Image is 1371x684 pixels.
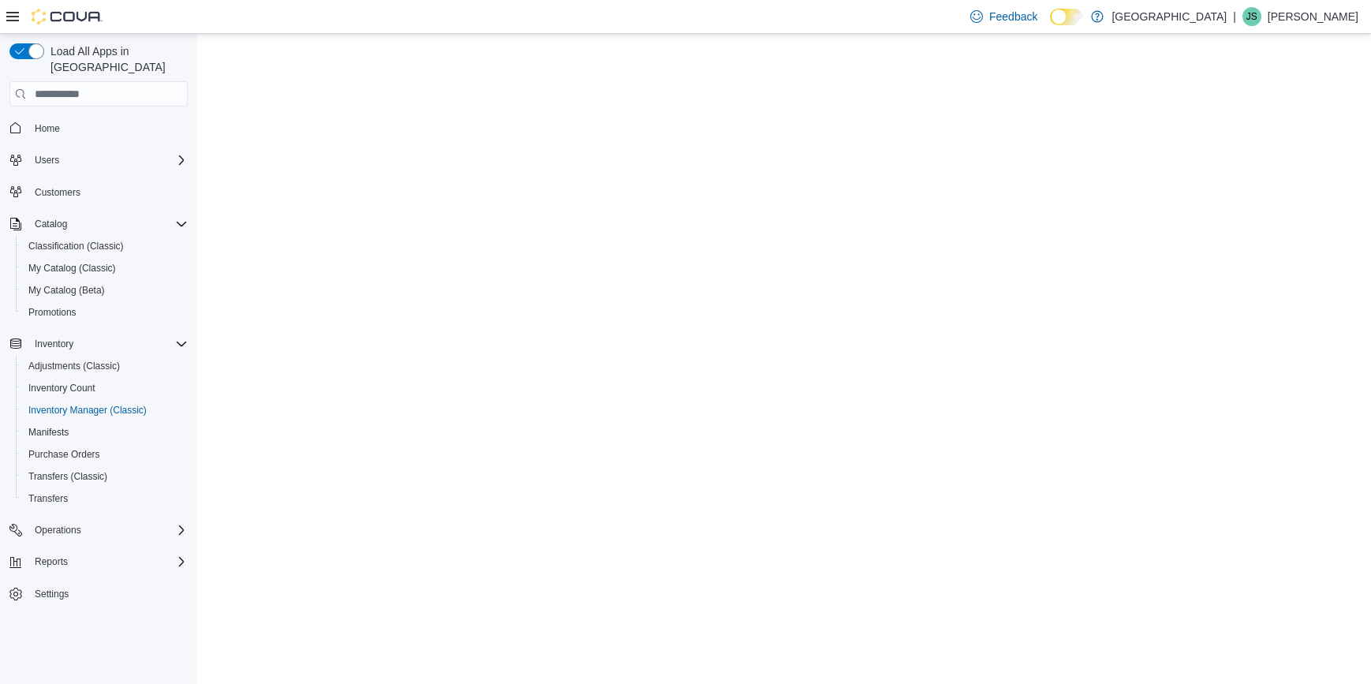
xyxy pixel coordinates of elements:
[35,154,59,166] span: Users
[22,423,188,442] span: Manifests
[28,382,95,394] span: Inventory Count
[3,181,194,204] button: Customers
[22,379,102,398] a: Inventory Count
[35,555,68,568] span: Reports
[28,521,188,540] span: Operations
[1242,7,1261,26] div: John Sully
[35,186,80,199] span: Customers
[35,588,69,600] span: Settings
[28,584,188,604] span: Settings
[28,335,80,353] button: Inventory
[16,443,194,465] button: Purchase Orders
[28,492,68,505] span: Transfers
[22,489,74,508] a: Transfers
[28,360,120,372] span: Adjustments (Classic)
[35,122,60,135] span: Home
[28,306,77,319] span: Promotions
[22,357,126,376] a: Adjustments (Classic)
[16,421,194,443] button: Manifests
[22,281,188,300] span: My Catalog (Beta)
[22,467,114,486] a: Transfers (Classic)
[964,1,1044,32] a: Feedback
[22,303,83,322] a: Promotions
[16,399,194,421] button: Inventory Manager (Classic)
[1268,7,1358,26] p: [PERSON_NAME]
[22,259,188,278] span: My Catalog (Classic)
[28,521,88,540] button: Operations
[16,301,194,323] button: Promotions
[22,237,188,256] span: Classification (Classic)
[35,218,67,230] span: Catalog
[3,213,194,235] button: Catalog
[32,9,103,24] img: Cova
[28,215,73,234] button: Catalog
[1050,25,1051,26] span: Dark Mode
[28,284,105,297] span: My Catalog (Beta)
[28,448,100,461] span: Purchase Orders
[3,149,194,171] button: Users
[3,116,194,139] button: Home
[1246,7,1257,26] span: JS
[16,355,194,377] button: Adjustments (Classic)
[28,151,188,170] span: Users
[28,118,188,137] span: Home
[3,333,194,355] button: Inventory
[9,110,188,646] nav: Complex example
[22,357,188,376] span: Adjustments (Classic)
[28,262,116,275] span: My Catalog (Classic)
[22,423,75,442] a: Manifests
[22,445,188,464] span: Purchase Orders
[28,119,66,138] a: Home
[3,519,194,541] button: Operations
[28,335,188,353] span: Inventory
[3,551,194,573] button: Reports
[22,401,188,420] span: Inventory Manager (Classic)
[22,303,188,322] span: Promotions
[28,404,147,417] span: Inventory Manager (Classic)
[22,401,153,420] a: Inventory Manager (Classic)
[3,582,194,605] button: Settings
[1233,7,1236,26] p: |
[35,338,73,350] span: Inventory
[28,426,69,439] span: Manifests
[28,182,188,202] span: Customers
[22,445,106,464] a: Purchase Orders
[16,488,194,510] button: Transfers
[28,240,124,252] span: Classification (Classic)
[28,470,107,483] span: Transfers (Classic)
[16,257,194,279] button: My Catalog (Classic)
[989,9,1037,24] span: Feedback
[28,151,65,170] button: Users
[28,552,188,571] span: Reports
[16,235,194,257] button: Classification (Classic)
[1050,9,1083,25] input: Dark Mode
[1111,7,1227,26] p: [GEOGRAPHIC_DATA]
[16,377,194,399] button: Inventory Count
[28,183,87,202] a: Customers
[16,279,194,301] button: My Catalog (Beta)
[22,259,122,278] a: My Catalog (Classic)
[22,281,111,300] a: My Catalog (Beta)
[22,489,188,508] span: Transfers
[28,552,74,571] button: Reports
[16,465,194,488] button: Transfers (Classic)
[22,379,188,398] span: Inventory Count
[35,524,81,536] span: Operations
[28,585,75,604] a: Settings
[22,467,188,486] span: Transfers (Classic)
[44,43,188,75] span: Load All Apps in [GEOGRAPHIC_DATA]
[22,237,130,256] a: Classification (Classic)
[28,215,188,234] span: Catalog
